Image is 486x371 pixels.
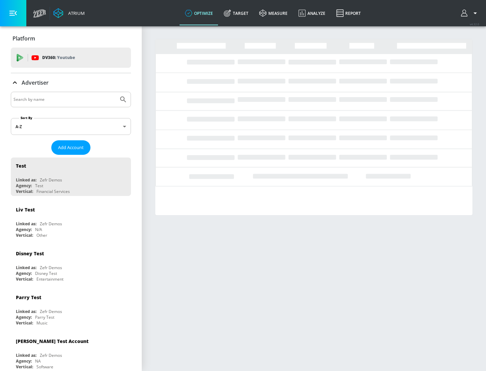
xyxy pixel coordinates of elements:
[40,177,62,183] div: Zefr Demos
[11,158,131,196] div: TestLinked as:Zefr DemosAgency:TestVertical:Financial Services
[11,48,131,68] div: DV360: Youtube
[16,276,33,282] div: Vertical:
[36,320,48,326] div: Music
[36,276,63,282] div: Entertainment
[40,309,62,314] div: Zefr Demos
[16,294,41,301] div: Parry Test
[11,201,131,240] div: Liv TestLinked as:Zefr DemosAgency:N/AVertical:Other
[16,358,32,364] div: Agency:
[51,140,90,155] button: Add Account
[16,250,44,257] div: Disney Test
[293,1,331,25] a: Analyze
[11,29,131,48] div: Platform
[16,270,32,276] div: Agency:
[254,1,293,25] a: measure
[11,245,131,284] div: Disney TestLinked as:Zefr DemosAgency:Disney TestVertical:Entertainment
[40,265,62,270] div: Zefr Demos
[16,189,33,194] div: Vertical:
[19,116,34,120] label: Sort By
[16,314,32,320] div: Agency:
[331,1,366,25] a: Report
[16,177,36,183] div: Linked as:
[53,8,85,18] a: Atrium
[470,22,479,26] span: v 4.32.0
[16,338,88,344] div: [PERSON_NAME] Test Account
[11,289,131,327] div: Parry TestLinked as:Zefr DemosAgency:Parry TestVertical:Music
[42,54,75,61] p: DV360:
[36,232,47,238] div: Other
[16,232,33,238] div: Vertical:
[16,309,36,314] div: Linked as:
[40,221,62,227] div: Zefr Demos
[16,364,33,370] div: Vertical:
[16,227,32,232] div: Agency:
[16,320,33,326] div: Vertical:
[218,1,254,25] a: Target
[11,118,131,135] div: A-Z
[35,314,54,320] div: Parry Test
[36,189,70,194] div: Financial Services
[65,10,85,16] div: Atrium
[58,144,84,151] span: Add Account
[40,352,62,358] div: Zefr Demos
[16,163,26,169] div: Test
[22,79,49,86] p: Advertiser
[35,227,42,232] div: N/A
[16,352,36,358] div: Linked as:
[16,265,36,270] div: Linked as:
[16,183,32,189] div: Agency:
[35,270,57,276] div: Disney Test
[57,54,75,61] p: Youtube
[35,358,41,364] div: NA
[180,1,218,25] a: optimize
[16,206,35,213] div: Liv Test
[35,183,43,189] div: Test
[16,221,36,227] div: Linked as:
[36,364,53,370] div: Software
[12,35,35,42] p: Platform
[13,95,116,104] input: Search by name
[11,73,131,92] div: Advertiser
